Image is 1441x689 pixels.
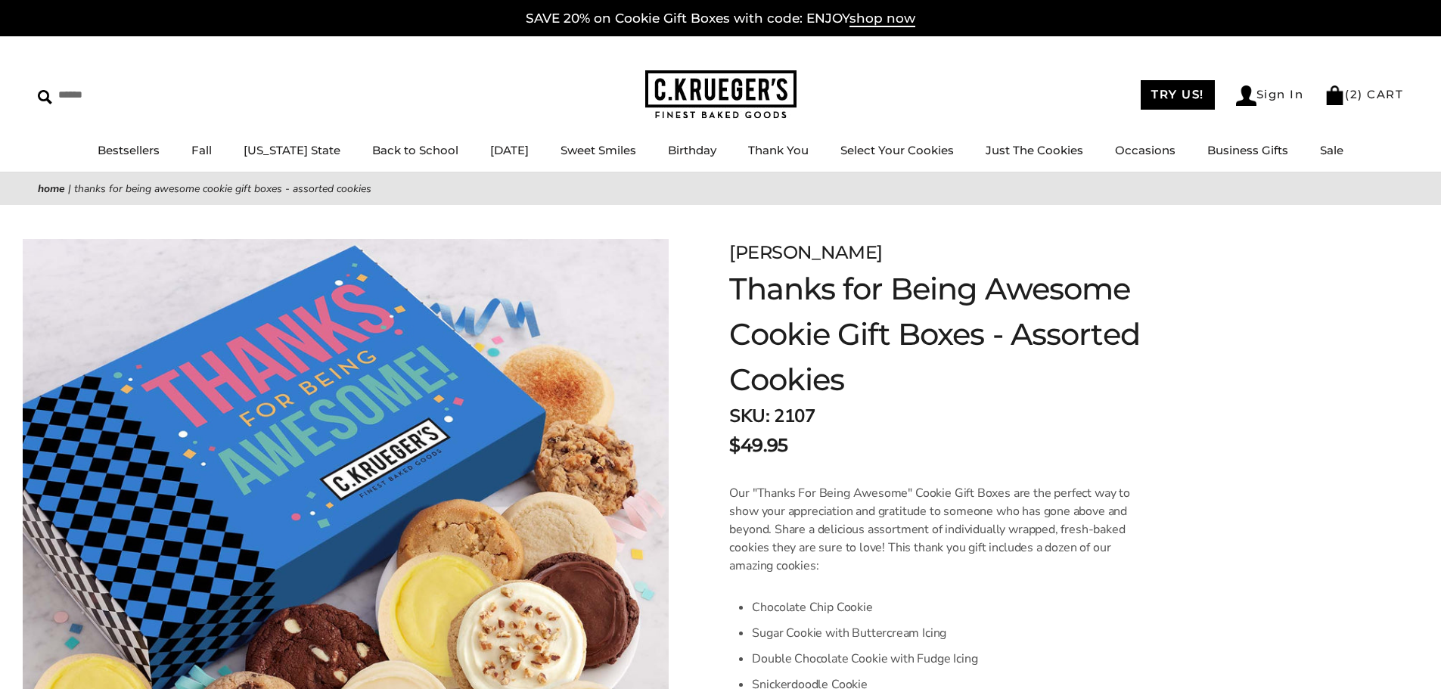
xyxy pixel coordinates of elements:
span: | [68,182,71,196]
a: SAVE 20% on Cookie Gift Boxes with code: ENJOYshop now [526,11,915,27]
a: Bestsellers [98,143,160,157]
span: 2 [1350,87,1359,101]
span: Thanks for Being Awesome Cookie Gift Boxes - Assorted Cookies [74,182,371,196]
span: $49.95 [729,432,787,459]
img: Search [38,90,52,104]
a: [DATE] [490,143,529,157]
a: (2) CART [1325,87,1403,101]
a: Business Gifts [1207,143,1288,157]
a: Select Your Cookies [840,143,954,157]
a: Back to School [372,143,458,157]
p: Our "Thanks For Being Awesome" Cookie Gift Boxes are the perfect way to show your appreciation an... [729,484,1143,575]
nav: breadcrumbs [38,180,1403,197]
a: Sign In [1236,85,1304,106]
a: Fall [191,143,212,157]
input: Search [38,83,218,107]
a: Thank You [748,143,809,157]
a: TRY US! [1141,80,1215,110]
a: Home [38,182,65,196]
span: 2107 [774,404,815,428]
img: Bag [1325,85,1345,105]
strong: SKU: [729,404,769,428]
li: Chocolate Chip Cookie [752,594,1143,620]
a: Sale [1320,143,1343,157]
a: [US_STATE] State [244,143,340,157]
h1: Thanks for Being Awesome Cookie Gift Boxes - Assorted Cookies [729,266,1212,402]
a: Just The Cookies [986,143,1083,157]
a: Birthday [668,143,716,157]
li: Double Chocolate Cookie with Fudge Icing [752,646,1143,672]
img: C.KRUEGER'S [645,70,797,119]
a: Occasions [1115,143,1175,157]
span: shop now [849,11,915,27]
img: Account [1236,85,1256,106]
div: [PERSON_NAME] [729,239,1212,266]
li: Sugar Cookie with Buttercream Icing [752,620,1143,646]
a: Sweet Smiles [561,143,636,157]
